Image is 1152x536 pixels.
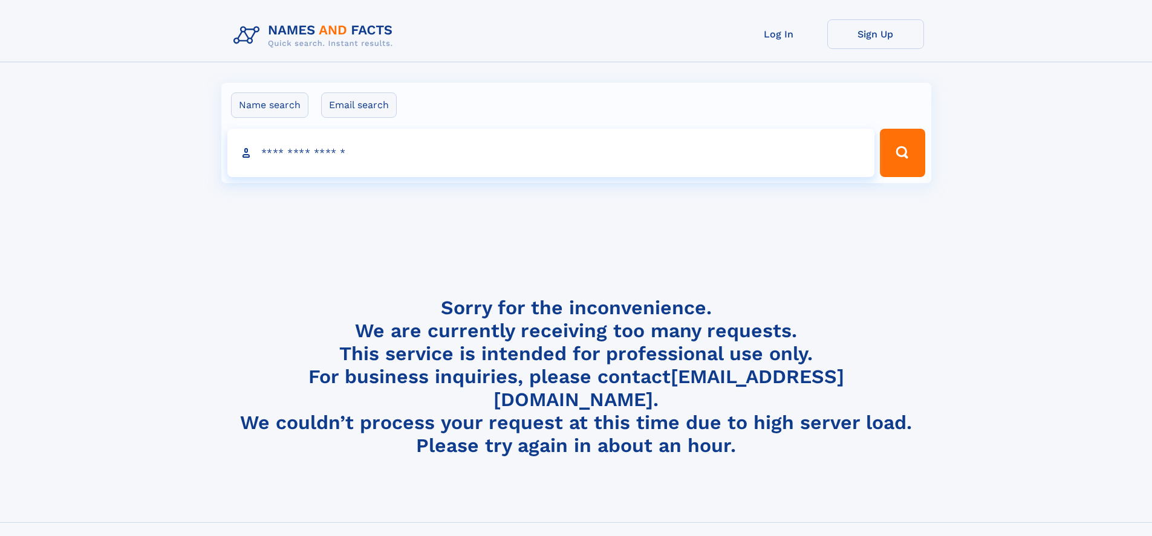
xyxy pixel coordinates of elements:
[827,19,924,49] a: Sign Up
[493,365,844,411] a: [EMAIL_ADDRESS][DOMAIN_NAME]
[229,19,403,52] img: Logo Names and Facts
[229,296,924,457] h4: Sorry for the inconvenience. We are currently receiving too many requests. This service is intend...
[880,129,925,177] button: Search Button
[321,92,397,118] label: Email search
[231,92,308,118] label: Name search
[227,129,875,177] input: search input
[731,19,827,49] a: Log In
